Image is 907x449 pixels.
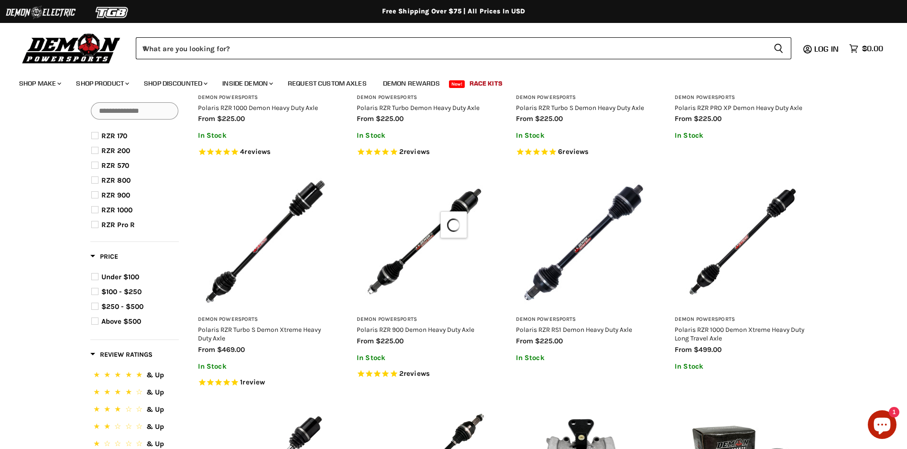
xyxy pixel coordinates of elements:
p: In Stock [675,131,810,140]
a: Polaris RZR RS1 Demon Heavy Duty Axle [516,326,632,333]
span: Rated 5.0 out of 5 stars 4 reviews [198,147,333,157]
span: $499.00 [694,345,721,354]
p: In Stock [516,354,651,362]
button: Filter by Price [90,252,118,264]
span: reviews [562,147,589,156]
p: In Stock [357,354,492,362]
a: Polaris RZR PRO XP Demon Heavy Duty Axle [675,104,802,111]
span: from [675,114,692,123]
span: RZR Pro R [101,220,135,229]
h3: Demon Powersports [198,316,333,323]
span: 1 reviews [240,378,265,386]
span: review [242,378,265,386]
p: In Stock [357,131,492,140]
span: $225.00 [535,114,563,123]
span: Under $100 [101,273,139,281]
button: Search [766,37,791,59]
h3: Demon Powersports [675,316,810,323]
a: Polaris RZR Turbo S Demon Heavy Duty Axle [516,104,644,111]
h3: Demon Powersports [357,94,492,101]
a: Shop Make [12,74,67,93]
span: $225.00 [217,114,245,123]
span: from [357,337,374,345]
h3: Demon Powersports [516,316,651,323]
span: from [198,345,215,354]
span: Log in [814,44,839,54]
a: Polaris RZR Turbo S Demon Xtreme Heavy Duty Axle [198,326,321,342]
span: 4 reviews [240,147,271,156]
a: Inside Demon [215,74,279,93]
div: Free Shipping Over $75 | All Prices In USD [71,7,836,16]
input: When autocomplete results are available use up and down arrows to review and enter to select [136,37,766,59]
ul: Main menu [12,70,881,93]
span: $225.00 [535,337,563,345]
span: & Up [146,422,164,431]
span: RZR 1000 [101,206,132,214]
span: from [675,345,692,354]
button: Filter by Review Ratings [90,350,153,362]
a: Polaris RZR 900 Demon Heavy Duty Axle [357,326,474,333]
span: $250 - $500 [101,302,143,311]
span: Rated 5.0 out of 5 stars 1 reviews [198,378,333,388]
button: 2 Stars. [91,421,178,435]
p: In Stock [675,362,810,371]
p: In Stock [198,362,333,371]
span: from [516,337,533,345]
h3: Demon Powersports [198,94,333,101]
span: $0.00 [862,44,883,53]
span: $469.00 [217,345,245,354]
span: & Up [146,371,164,379]
span: New! [449,80,465,88]
h3: Demon Powersports [357,316,492,323]
img: Polaris RZR Turbo S Demon Xtreme Heavy Duty Axle [198,174,333,309]
span: $225.00 [376,114,404,123]
form: Product [136,37,791,59]
span: & Up [146,405,164,414]
span: Rated 4.8 out of 5 stars 6 reviews [516,147,651,157]
span: 2 reviews [399,369,430,378]
img: TGB Logo 2 [76,3,148,22]
span: from [516,114,533,123]
a: Log in [810,44,844,53]
span: Review Ratings [90,350,153,359]
span: from [198,114,215,123]
span: & Up [146,439,164,448]
span: Rated 5.0 out of 5 stars 2 reviews [357,147,492,157]
h3: Demon Powersports [675,94,810,101]
span: RZR 900 [101,191,130,199]
img: Polaris RZR 1000 Demon Xtreme Heavy Duty Long Travel Axle [675,174,810,309]
span: 6 reviews [558,147,589,156]
span: reviews [244,147,271,156]
a: Shop Product [69,74,135,93]
span: & Up [146,388,164,396]
a: Polaris RZR 1000 Demon Xtreme Heavy Duty Long Travel Axle [675,326,804,342]
a: Polaris RZR Turbo Demon Heavy Duty Axle [357,104,480,111]
button: 3 Stars. [91,404,178,417]
img: Polaris RZR RS1 Demon Heavy Duty Axle [516,174,651,309]
span: reviews [404,369,430,378]
span: $225.00 [376,337,404,345]
a: Polaris RZR 1000 Demon Heavy Duty Axle [198,104,318,111]
a: Race Kits [462,74,510,93]
img: Demon Electric Logo 2 [5,3,76,22]
span: RZR 200 [101,146,130,155]
span: 2 reviews [399,147,430,156]
input: Search Options [91,102,178,120]
a: Demon Rewards [376,74,447,93]
span: RZR 570 [101,161,129,170]
button: 4 Stars. [91,386,178,400]
a: Request Custom Axles [281,74,374,93]
span: from [357,114,374,123]
span: $100 - $250 [101,287,142,296]
span: Rated 5.0 out of 5 stars 2 reviews [357,369,492,379]
p: In Stock [198,131,333,140]
img: Polaris RZR 900 Demon Heavy Duty Axle [357,174,492,309]
a: $0.00 [844,42,888,55]
a: Shop Discounted [137,74,213,93]
span: Price [90,252,118,261]
inbox-online-store-chat: Shopify online store chat [865,410,899,441]
span: RZR 170 [101,131,127,140]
